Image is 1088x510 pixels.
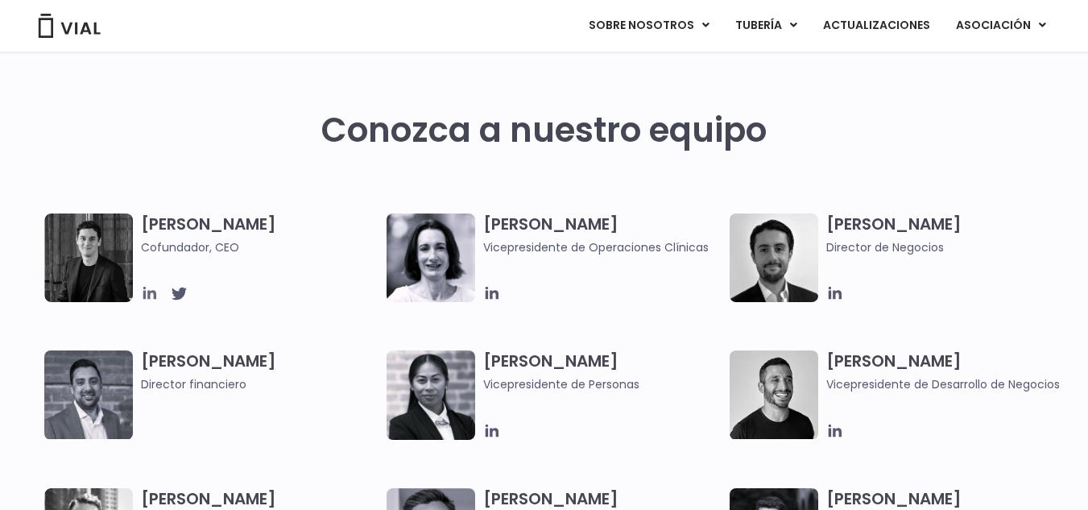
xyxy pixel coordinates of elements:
font: [PERSON_NAME] [483,213,618,235]
img: Una fotografía en blanco y negro de un hombre con traje asistiendo a una cumbre. [44,214,133,302]
font: TUBERÍA [735,17,782,33]
font: [PERSON_NAME] [141,350,276,372]
font: [PERSON_NAME] [826,350,962,372]
font: [PERSON_NAME] [483,350,618,372]
img: Logotipo del vial [37,14,101,38]
font: Vicepresidente de Operaciones Clínicas [483,239,709,255]
font: Cofundador, CEO [141,239,239,255]
font: SOBRE NOSOTROS [589,17,694,33]
a: SOBRE NOSOTROSAlternar menú [576,12,722,39]
font: [PERSON_NAME] [141,213,276,235]
font: Director financiero [141,376,246,392]
font: Vicepresidente de Personas [483,376,639,392]
img: Catie [387,350,475,440]
font: ASOCIACIÓN [956,17,1031,33]
img: Imagen de una mujer sonriente llamada Amy [387,214,475,302]
img: Una fotografía en blanco y negro de un hombre sonriendo. [730,350,818,439]
a: TUBERÍAAlternar menú [722,12,809,39]
font: Conozca a nuestro equipo [321,106,767,154]
img: Una fotografía en blanco y negro de un hombre con traje sosteniendo un frasco. [730,214,818,302]
font: Director de Negocios [826,239,944,255]
a: ASOCIACIÓNAlternar menú [943,12,1059,39]
img: Foto de rostro de un hombre sonriente llamado Samir [44,350,133,439]
font: Vicepresidente de Desarrollo de Negocios [826,376,1060,392]
a: ACTUALIZACIONES [810,12,942,39]
font: [PERSON_NAME] [483,487,618,510]
font: [PERSON_NAME] [826,213,962,235]
font: ACTUALIZACIONES [823,17,930,33]
font: [PERSON_NAME] [826,487,962,510]
font: [PERSON_NAME] [141,487,276,510]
